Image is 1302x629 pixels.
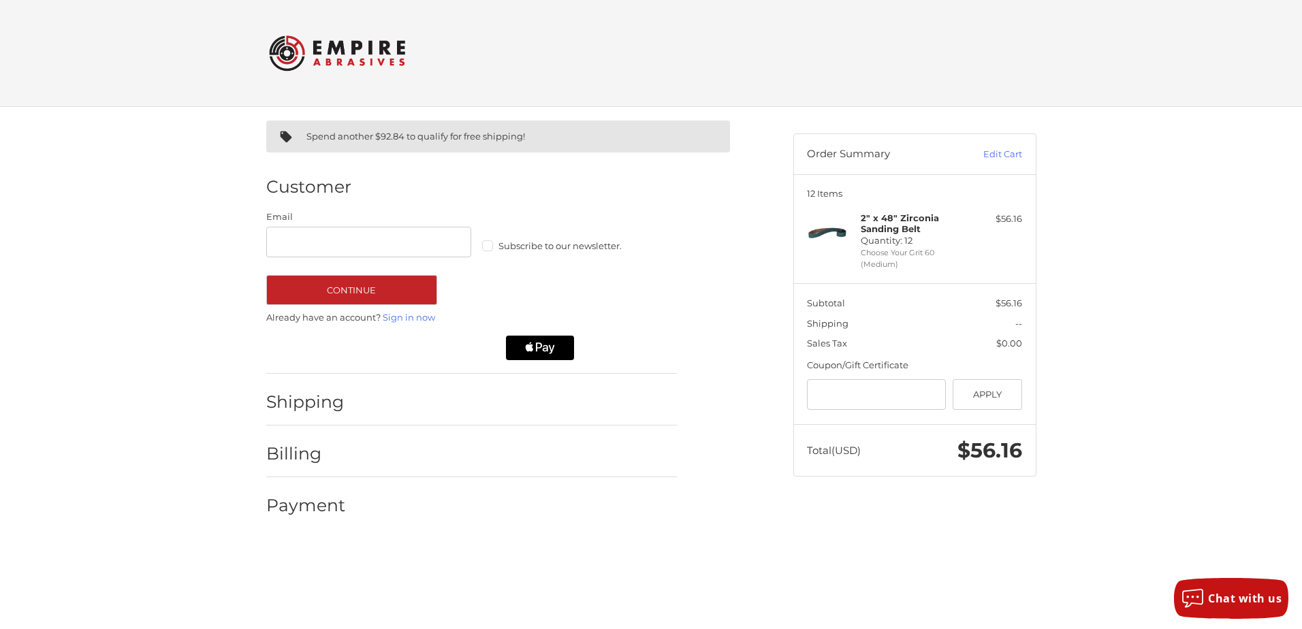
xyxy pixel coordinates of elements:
span: Subscribe to our newsletter. [498,240,622,251]
iframe: PayPal-paylater [384,336,493,360]
h2: Customer [266,176,351,197]
strong: 2" x 48" Zirconia Sanding Belt [861,212,939,234]
li: Choose Your Grit 60 (Medium) [861,247,965,270]
a: Edit Cart [953,148,1022,161]
span: $56.16 [957,438,1022,463]
span: -- [1015,318,1022,329]
h4: Quantity: 12 [861,212,965,246]
input: Gift Certificate or Coupon Code [807,379,946,410]
a: Sign in now [383,312,435,323]
span: Total (USD) [807,444,861,457]
div: Coupon/Gift Certificate [807,359,1022,372]
h3: 12 Items [807,188,1022,199]
label: Email [266,210,472,224]
span: Sales Tax [807,338,847,349]
div: $56.16 [968,212,1022,226]
button: Chat with us [1174,578,1288,619]
span: $0.00 [996,338,1022,349]
h2: Billing [266,443,346,464]
iframe: PayPal-paypal [261,336,370,360]
span: $56.16 [996,297,1022,308]
h3: Order Summary [807,148,953,161]
h2: Payment [266,495,346,516]
span: Spend another $92.84 to qualify for free shipping! [306,131,525,142]
p: Already have an account? [266,311,677,325]
button: Continue [266,275,437,305]
h2: Shipping [266,391,346,413]
span: Subtotal [807,297,845,308]
span: Shipping [807,318,848,329]
img: Empire Abrasives [269,27,405,80]
button: Apply [953,379,1023,410]
span: Chat with us [1208,591,1282,606]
